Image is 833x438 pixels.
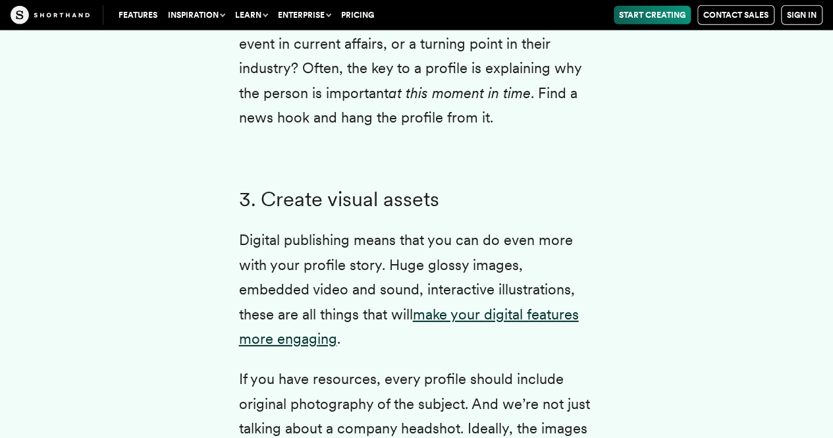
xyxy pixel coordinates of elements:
[230,6,273,24] button: Learn
[239,188,595,212] h3: 3. Create visual assets
[697,5,774,25] a: Contact Sales
[239,228,595,351] p: Digital publishing means that you can do even more with your profile story. Huge glossy images, e...
[239,306,579,347] a: make your digital features more engaging
[781,5,822,25] a: Sign in
[163,6,230,24] button: Inspiration
[614,6,691,24] a: Start Creating
[273,6,336,24] button: Enterprise
[113,6,163,24] a: Features
[389,84,531,101] em: at this moment in time
[336,6,379,24] a: Pricing
[11,6,90,24] img: The Craft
